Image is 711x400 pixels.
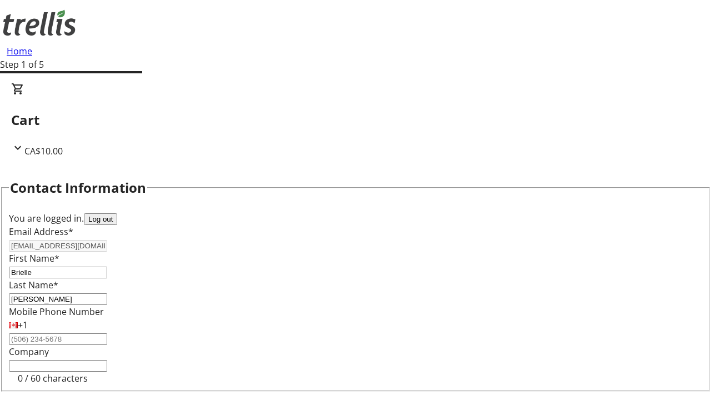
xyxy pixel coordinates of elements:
span: CA$10.00 [24,145,63,157]
label: Last Name* [9,279,58,291]
tr-character-limit: 0 / 60 characters [18,372,88,384]
input: (506) 234-5678 [9,333,107,345]
h2: Contact Information [10,178,146,198]
label: Mobile Phone Number [9,306,104,318]
button: Log out [84,213,117,225]
label: Email Address* [9,226,73,238]
label: First Name* [9,252,59,264]
h2: Cart [11,110,700,130]
div: You are logged in. [9,212,702,225]
div: CartCA$10.00 [11,82,700,158]
label: Company [9,346,49,358]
